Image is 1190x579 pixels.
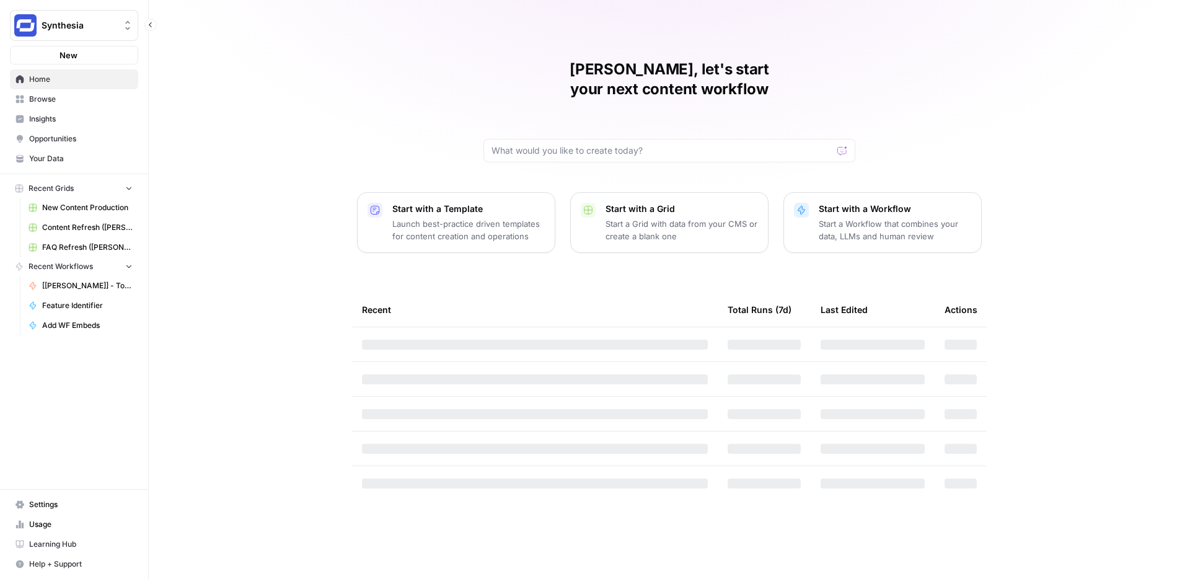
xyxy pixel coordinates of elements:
[23,218,138,237] a: Content Refresh ([PERSON_NAME])
[23,316,138,335] a: Add WF Embeds
[10,89,138,109] a: Browse
[10,515,138,534] a: Usage
[29,153,133,164] span: Your Data
[945,293,977,327] div: Actions
[10,257,138,276] button: Recent Workflows
[10,149,138,169] a: Your Data
[10,495,138,515] a: Settings
[29,519,133,530] span: Usage
[42,222,133,233] span: Content Refresh ([PERSON_NAME])
[606,218,758,242] p: Start a Grid with data from your CMS or create a blank one
[10,109,138,129] a: Insights
[29,559,133,570] span: Help + Support
[42,242,133,253] span: FAQ Refresh ([PERSON_NAME])
[392,218,545,242] p: Launch best-practice driven templates for content creation and operations
[357,192,555,253] button: Start with a TemplateLaunch best-practice driven templates for content creation and operations
[42,19,117,32] span: Synthesia
[10,10,138,41] button: Workspace: Synthesia
[821,293,868,327] div: Last Edited
[783,192,982,253] button: Start with a WorkflowStart a Workflow that combines your data, LLMs and human review
[23,198,138,218] a: New Content Production
[10,179,138,198] button: Recent Grids
[29,94,133,105] span: Browse
[10,69,138,89] a: Home
[29,113,133,125] span: Insights
[10,46,138,64] button: New
[10,129,138,149] a: Opportunities
[819,203,971,215] p: Start with a Workflow
[14,14,37,37] img: Synthesia Logo
[42,202,133,213] span: New Content Production
[42,300,133,311] span: Feature Identifier
[23,296,138,316] a: Feature Identifier
[23,237,138,257] a: FAQ Refresh ([PERSON_NAME])
[570,192,769,253] button: Start with a GridStart a Grid with data from your CMS or create a blank one
[42,280,133,291] span: [[PERSON_NAME]] - Tools & Features Pages Refreshe - [MAIN WORKFLOW]
[29,183,74,194] span: Recent Grids
[392,203,545,215] p: Start with a Template
[29,261,93,272] span: Recent Workflows
[29,499,133,510] span: Settings
[819,218,971,242] p: Start a Workflow that combines your data, LLMs and human review
[606,203,758,215] p: Start with a Grid
[10,534,138,554] a: Learning Hub
[362,293,708,327] div: Recent
[491,144,832,157] input: What would you like to create today?
[483,60,855,99] h1: [PERSON_NAME], let's start your next content workflow
[29,133,133,144] span: Opportunities
[728,293,791,327] div: Total Runs (7d)
[42,320,133,331] span: Add WF Embeds
[10,554,138,574] button: Help + Support
[59,49,77,61] span: New
[23,276,138,296] a: [[PERSON_NAME]] - Tools & Features Pages Refreshe - [MAIN WORKFLOW]
[29,74,133,85] span: Home
[29,539,133,550] span: Learning Hub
